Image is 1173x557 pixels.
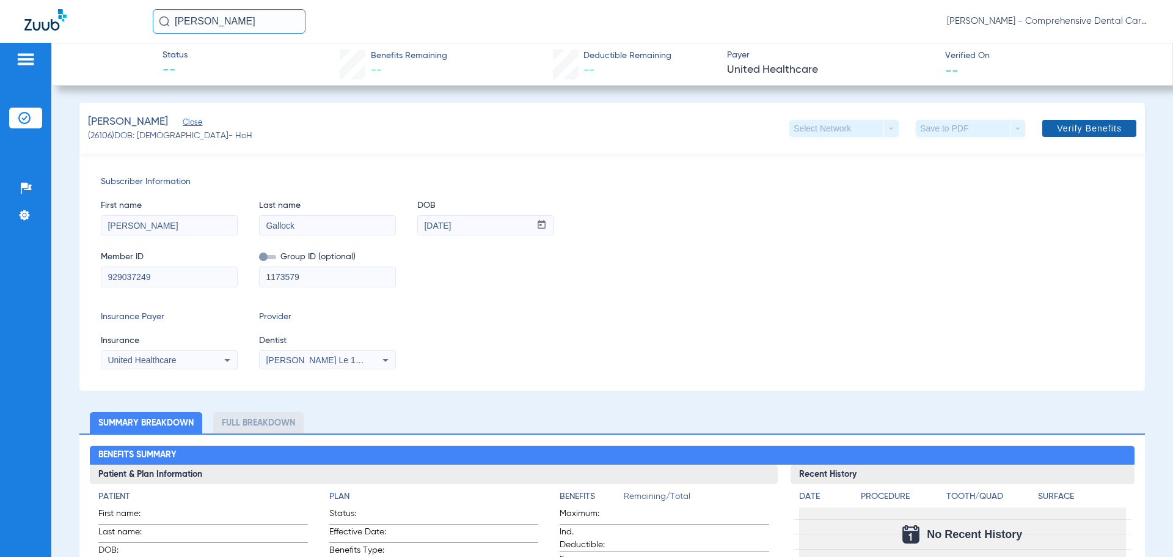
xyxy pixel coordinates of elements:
[98,490,307,503] h4: Patient
[861,490,942,503] h4: Procedure
[101,334,238,347] span: Insurance
[259,311,396,323] span: Provider
[560,490,624,507] app-breakdown-title: Benefits
[560,507,619,524] span: Maximum:
[791,465,1135,484] h3: Recent History
[183,118,194,130] span: Close
[530,216,554,235] button: Open calendar
[560,526,619,551] span: Ind. Deductible:
[1042,120,1136,137] button: Verify Benefits
[927,528,1022,540] span: No Recent History
[947,15,1149,28] span: [PERSON_NAME] - Comprehensive Dental Care
[108,355,176,365] span: United Healthcare
[101,251,238,264] span: Member ID
[583,65,594,76] span: --
[101,175,1124,188] span: Subscriber Information
[163,49,188,62] span: Status
[371,50,447,62] span: Benefits Remaining
[799,490,850,503] h4: Date
[101,311,238,323] span: Insurance Payer
[16,52,35,67] img: hamburger-icon
[329,507,389,524] span: Status:
[98,526,158,542] span: Last name:
[624,490,769,507] span: Remaining/Total
[861,490,942,507] app-breakdown-title: Procedure
[90,465,777,484] h3: Patient & Plan Information
[727,62,935,78] span: United Healthcare
[98,507,158,524] span: First name:
[1112,498,1173,557] iframe: Chat Widget
[329,526,389,542] span: Effective Date:
[266,355,398,365] span: [PERSON_NAME] Le 1417218900
[213,412,304,433] li: Full Breakdown
[259,334,396,347] span: Dentist
[417,199,554,212] span: DOB
[1038,490,1125,503] h4: Surface
[946,490,1034,503] h4: Tooth/Quad
[101,199,238,212] span: First name
[329,490,538,503] h4: Plan
[90,412,202,433] li: Summary Breakdown
[946,490,1034,507] app-breakdown-title: Tooth/Quad
[163,62,188,79] span: --
[88,130,252,142] span: (26106) DOB: [DEMOGRAPHIC_DATA] - HoH
[902,525,919,544] img: Calendar
[560,490,624,503] h4: Benefits
[259,199,396,212] span: Last name
[1038,490,1125,507] app-breakdown-title: Surface
[371,65,382,76] span: --
[259,251,396,264] span: Group ID (optional)
[153,9,305,34] input: Search for patients
[90,446,1134,465] h2: Benefits Summary
[583,50,671,62] span: Deductible Remaining
[799,490,850,507] app-breakdown-title: Date
[1057,124,1122,133] span: Verify Benefits
[945,50,1153,62] span: Verified On
[945,64,959,76] span: --
[727,49,935,62] span: Payer
[88,114,168,130] span: [PERSON_NAME]
[24,9,67,31] img: Zuub Logo
[159,16,170,27] img: Search Icon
